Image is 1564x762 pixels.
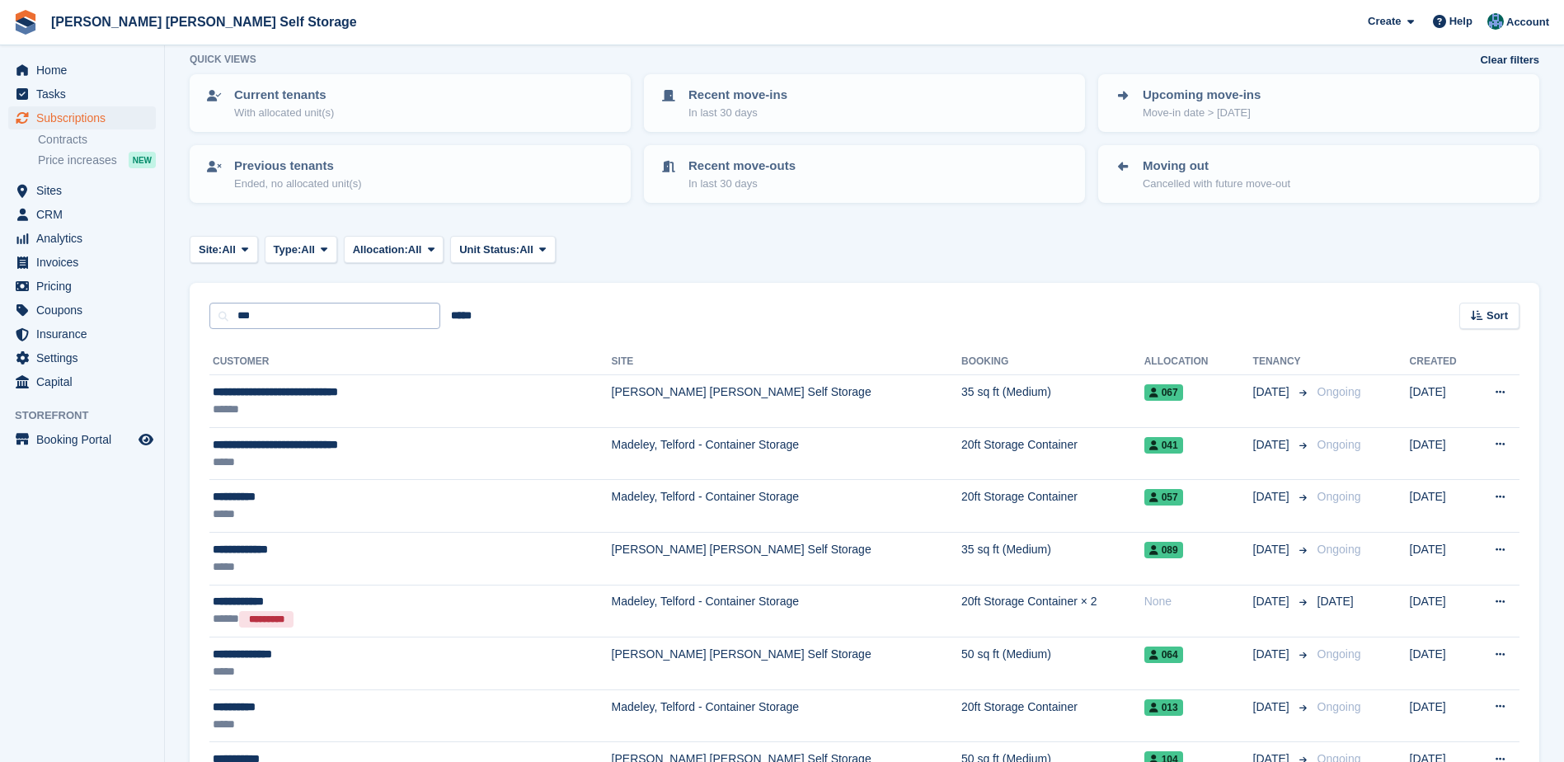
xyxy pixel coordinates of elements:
span: Ongoing [1317,385,1361,398]
td: [PERSON_NAME] [PERSON_NAME] Self Storage [612,532,961,585]
p: Cancelled with future move-out [1143,176,1290,192]
a: menu [8,346,156,369]
a: Moving out Cancelled with future move-out [1100,147,1538,201]
span: Settings [36,346,135,369]
a: Contracts [38,132,156,148]
td: [DATE] [1410,585,1473,637]
span: Subscriptions [36,106,135,129]
span: [DATE] [1253,383,1293,401]
span: 089 [1144,542,1183,558]
div: NEW [129,152,156,168]
span: CRM [36,203,135,226]
a: menu [8,106,156,129]
a: menu [8,179,156,202]
td: 20ft Storage Container [961,480,1144,533]
span: Ongoing [1317,490,1361,503]
a: menu [8,299,156,322]
p: Move-in date > [DATE] [1143,105,1261,121]
span: All [408,242,422,258]
span: [DATE] [1253,436,1293,454]
span: 041 [1144,437,1183,454]
span: 067 [1144,384,1183,401]
p: In last 30 days [688,176,796,192]
a: menu [8,428,156,451]
p: Upcoming move-ins [1143,86,1261,105]
a: Price increases NEW [38,151,156,169]
span: 013 [1144,699,1183,716]
a: menu [8,322,156,346]
span: Sort [1487,308,1508,324]
td: 35 sq ft (Medium) [961,375,1144,428]
td: [DATE] [1410,480,1473,533]
th: Site [612,349,961,375]
h6: Quick views [190,52,256,67]
button: Unit Status: All [450,236,555,263]
a: menu [8,275,156,298]
span: 057 [1144,489,1183,506]
a: menu [8,203,156,226]
td: 20ft Storage Container × 2 [961,585,1144,637]
th: Created [1410,349,1473,375]
a: Recent move-outs In last 30 days [646,147,1083,201]
a: [PERSON_NAME] [PERSON_NAME] Self Storage [45,8,364,35]
a: Upcoming move-ins Move-in date > [DATE] [1100,76,1538,130]
span: Sites [36,179,135,202]
span: Invoices [36,251,135,274]
span: [DATE] [1253,541,1293,558]
td: [DATE] [1410,532,1473,585]
span: Coupons [36,299,135,322]
td: Madeley, Telford - Container Storage [612,689,961,742]
span: Site: [199,242,222,258]
span: Pricing [36,275,135,298]
td: [DATE] [1410,689,1473,742]
td: 35 sq ft (Medium) [961,532,1144,585]
span: Ongoing [1317,543,1361,556]
span: All [519,242,533,258]
a: menu [8,251,156,274]
p: Moving out [1143,157,1290,176]
a: Clear filters [1480,52,1539,68]
span: Home [36,59,135,82]
span: 064 [1144,647,1183,663]
span: Insurance [36,322,135,346]
span: [DATE] [1253,593,1293,610]
td: 50 sq ft (Medium) [961,637,1144,690]
span: Type: [274,242,302,258]
a: Preview store [136,430,156,449]
p: In last 30 days [688,105,787,121]
a: menu [8,370,156,393]
span: Tasks [36,82,135,106]
td: Madeley, Telford - Container Storage [612,585,961,637]
span: [DATE] [1317,595,1354,608]
th: Tenancy [1253,349,1311,375]
span: Allocation: [353,242,408,258]
span: Price increases [38,153,117,168]
p: Recent move-outs [688,157,796,176]
span: Capital [36,370,135,393]
p: With allocated unit(s) [234,105,334,121]
span: Account [1506,14,1549,31]
span: Ongoing [1317,438,1361,451]
td: [DATE] [1410,375,1473,428]
td: [PERSON_NAME] [PERSON_NAME] Self Storage [612,375,961,428]
td: 20ft Storage Container [961,689,1144,742]
a: menu [8,59,156,82]
a: menu [8,82,156,106]
div: None [1144,593,1253,610]
a: Recent move-ins In last 30 days [646,76,1083,130]
button: Type: All [265,236,337,263]
th: Customer [209,349,612,375]
button: Site: All [190,236,258,263]
span: Create [1368,13,1401,30]
span: Unit Status: [459,242,519,258]
span: [DATE] [1253,646,1293,663]
td: [PERSON_NAME] [PERSON_NAME] Self Storage [612,637,961,690]
td: [DATE] [1410,637,1473,690]
a: Previous tenants Ended, no allocated unit(s) [191,147,629,201]
span: [DATE] [1253,698,1293,716]
p: Ended, no allocated unit(s) [234,176,362,192]
span: Analytics [36,227,135,250]
button: Allocation: All [344,236,444,263]
span: Ongoing [1317,700,1361,713]
th: Allocation [1144,349,1253,375]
